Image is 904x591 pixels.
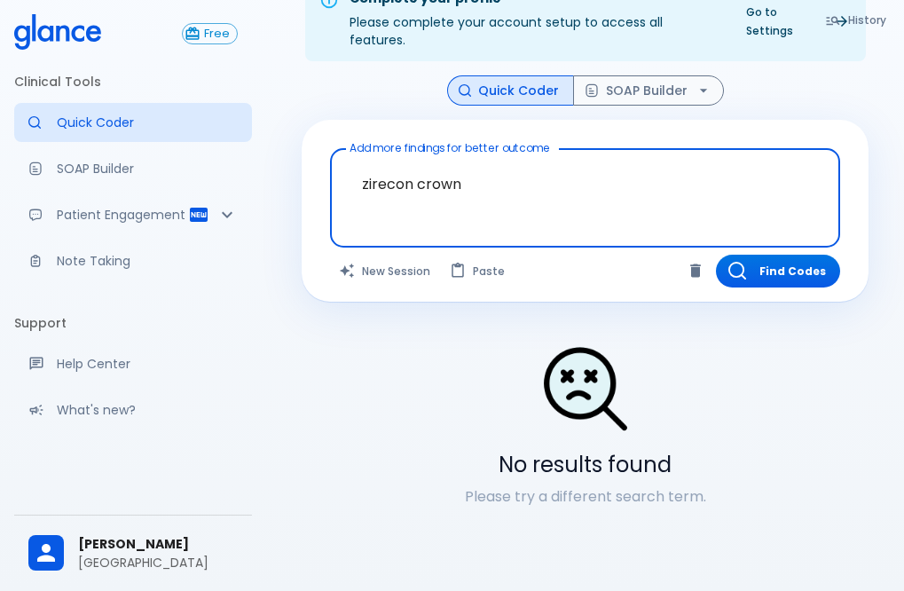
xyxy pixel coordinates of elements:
a: Get help from our support team [14,344,252,383]
button: History [816,7,897,33]
div: Recent updates and feature releases [14,390,252,429]
li: Settings [14,451,252,493]
div: [PERSON_NAME][GEOGRAPHIC_DATA] [14,523,252,584]
a: Advanced note-taking [14,241,252,280]
button: SOAP Builder [573,75,724,106]
p: [GEOGRAPHIC_DATA] [78,554,238,571]
p: Please try a different search term. [302,486,869,508]
p: Note Taking [57,252,238,270]
button: Clears all inputs and results. [330,255,441,288]
p: SOAP Builder [57,160,238,177]
button: Clear [682,257,709,284]
p: Patient Engagement [57,206,188,224]
h5: No results found [302,451,869,479]
button: Paste from clipboard [441,255,515,288]
textarea: zirecon crown [342,156,828,212]
div: Patient Reports & Referrals [14,195,252,234]
a: Click to view or change your subscription [182,23,252,44]
p: Help Center [57,355,238,373]
span: Free [197,28,237,41]
li: Clinical Tools [14,60,252,103]
button: Quick Coder [447,75,574,106]
img: Search Not Found [541,344,630,433]
button: Find Codes [716,255,840,288]
span: [PERSON_NAME] [78,535,238,554]
a: Moramiz: Find ICD10AM codes instantly [14,103,252,142]
button: Free [182,23,238,44]
li: Support [14,302,252,344]
p: Quick Coder [57,114,238,131]
a: Docugen: Compose a clinical documentation in seconds [14,149,252,188]
p: What's new? [57,401,238,419]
